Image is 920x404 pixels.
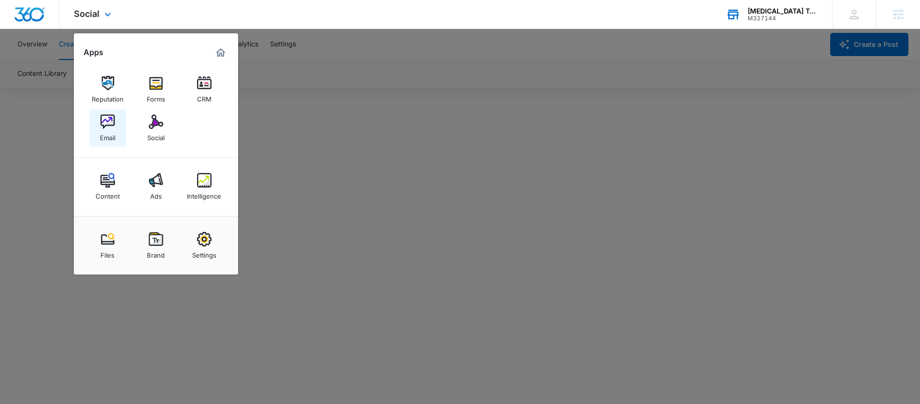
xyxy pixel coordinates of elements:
div: Reputation [92,90,124,103]
div: CRM [197,90,212,103]
div: Forms [147,90,165,103]
a: Forms [138,71,174,108]
div: Ads [150,188,162,200]
div: account id [748,15,818,22]
a: Email [89,110,126,146]
a: Files [89,227,126,264]
a: Content [89,168,126,205]
span: Social [74,9,99,19]
a: Settings [186,227,223,264]
div: Intelligence [187,188,221,200]
a: Intelligence [186,168,223,205]
h2: Apps [84,48,103,57]
a: Reputation [89,71,126,108]
div: Settings [192,246,216,259]
div: Files [100,246,114,259]
a: CRM [186,71,223,108]
a: Ads [138,168,174,205]
a: Marketing 360® Dashboard [213,45,228,60]
div: Social [147,129,165,142]
a: Social [138,110,174,146]
div: Content [96,188,120,200]
a: Brand [138,227,174,264]
div: account name [748,7,818,15]
div: Email [100,129,115,142]
div: Brand [147,246,165,259]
